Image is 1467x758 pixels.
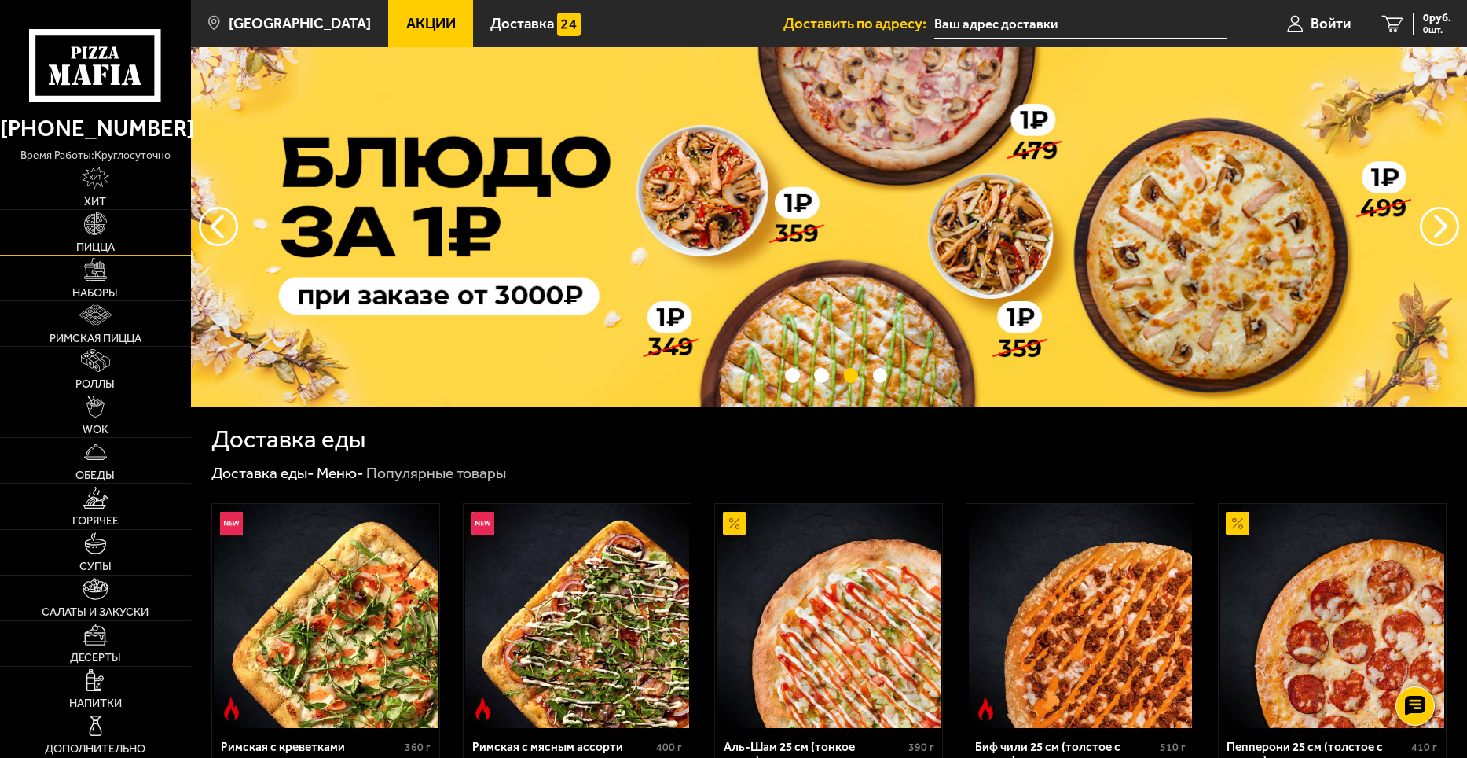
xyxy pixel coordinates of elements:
span: 410 г [1411,741,1437,754]
button: следующий [199,207,238,246]
div: Римская с креветками [221,740,402,755]
span: 0 руб. [1423,13,1451,24]
img: Аль-Шам 25 см (тонкое тесто) [717,504,941,728]
button: точки переключения [844,368,859,383]
img: 15daf4d41897b9f0e9f617042186c801.svg [557,13,580,35]
img: Биф чили 25 см (толстое с сыром) [969,504,1193,728]
span: 510 г [1160,741,1186,754]
a: НовинкаОстрое блюдоРимская с креветками [212,504,439,728]
span: WOK [83,424,108,435]
img: Пепперони 25 см (толстое с сыром) [1220,504,1444,728]
h1: Доставка еды [211,427,365,451]
button: точки переключения [873,368,888,383]
img: Острое блюдо [220,697,243,720]
span: Десерты [70,652,121,663]
img: Новинка [220,512,243,535]
a: АкционныйАль-Шам 25 см (тонкое тесто) [715,504,942,728]
button: точки переключения [785,368,800,383]
img: Акционный [723,512,746,535]
span: Супы [79,561,112,572]
span: Роллы [75,378,115,389]
img: Акционный [1226,512,1249,535]
span: Доставка [490,17,554,31]
a: АкционныйПепперони 25 см (толстое с сыром) [1219,504,1446,728]
img: Острое блюдо [974,697,997,720]
span: Доставить по адресу: [783,17,934,31]
span: Наборы [72,287,118,298]
button: точки переключения [814,368,829,383]
span: Дополнительно [45,743,145,754]
a: НовинкаОстрое блюдоРимская с мясным ассорти [464,504,691,728]
img: Римская с креветками [214,504,438,728]
div: Популярные товары [366,463,506,483]
span: Римская пицца [50,333,141,344]
span: 0 шт. [1423,25,1451,35]
button: предыдущий [1420,207,1459,246]
img: Острое блюдо [471,697,494,720]
span: Хит [84,196,106,207]
span: 360 г [405,741,431,754]
input: Ваш адрес доставки [934,9,1227,39]
span: Салаты и закуски [42,606,149,617]
span: Пицца [76,241,115,252]
a: Доставка еды- [211,464,314,482]
a: Меню- [317,464,364,482]
span: 400 г [656,741,682,754]
div: Римская с мясным ассорти [472,740,653,755]
a: Острое блюдоБиф чили 25 см (толстое с сыром) [966,504,1194,728]
span: Горячее [72,515,119,526]
img: Римская с мясным ассорти [465,504,689,728]
span: Войти [1311,17,1351,31]
span: Акции [406,17,456,31]
span: 390 г [908,741,934,754]
span: Напитки [69,697,122,708]
img: Новинка [471,512,494,535]
span: Обеды [75,469,115,480]
span: [GEOGRAPHIC_DATA] [229,17,371,31]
